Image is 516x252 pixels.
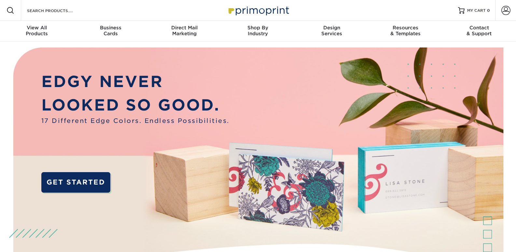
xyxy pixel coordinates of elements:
span: Shop By [221,25,295,31]
a: Shop ByIndustry [221,21,295,42]
span: MY CART [467,8,486,13]
span: Design [295,25,369,31]
p: EDGY NEVER [41,70,230,93]
span: 0 [487,8,490,13]
span: 17 Different Edge Colors. Endless Possibilities. [41,116,230,126]
input: SEARCH PRODUCTS..... [26,7,90,14]
div: & Support [442,25,516,37]
a: DesignServices [295,21,369,42]
a: GET STARTED [41,172,110,193]
span: Resources [369,25,442,31]
a: BusinessCards [74,21,147,42]
a: Contact& Support [442,21,516,42]
div: Services [295,25,369,37]
div: Industry [221,25,295,37]
span: Contact [442,25,516,31]
div: Marketing [147,25,221,37]
span: Direct Mail [147,25,221,31]
span: Business [74,25,147,31]
div: & Templates [369,25,442,37]
img: Primoprint [226,3,291,17]
a: Direct MailMarketing [147,21,221,42]
a: Resources& Templates [369,21,442,42]
div: Cards [74,25,147,37]
p: LOOKED SO GOOD. [41,93,230,116]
